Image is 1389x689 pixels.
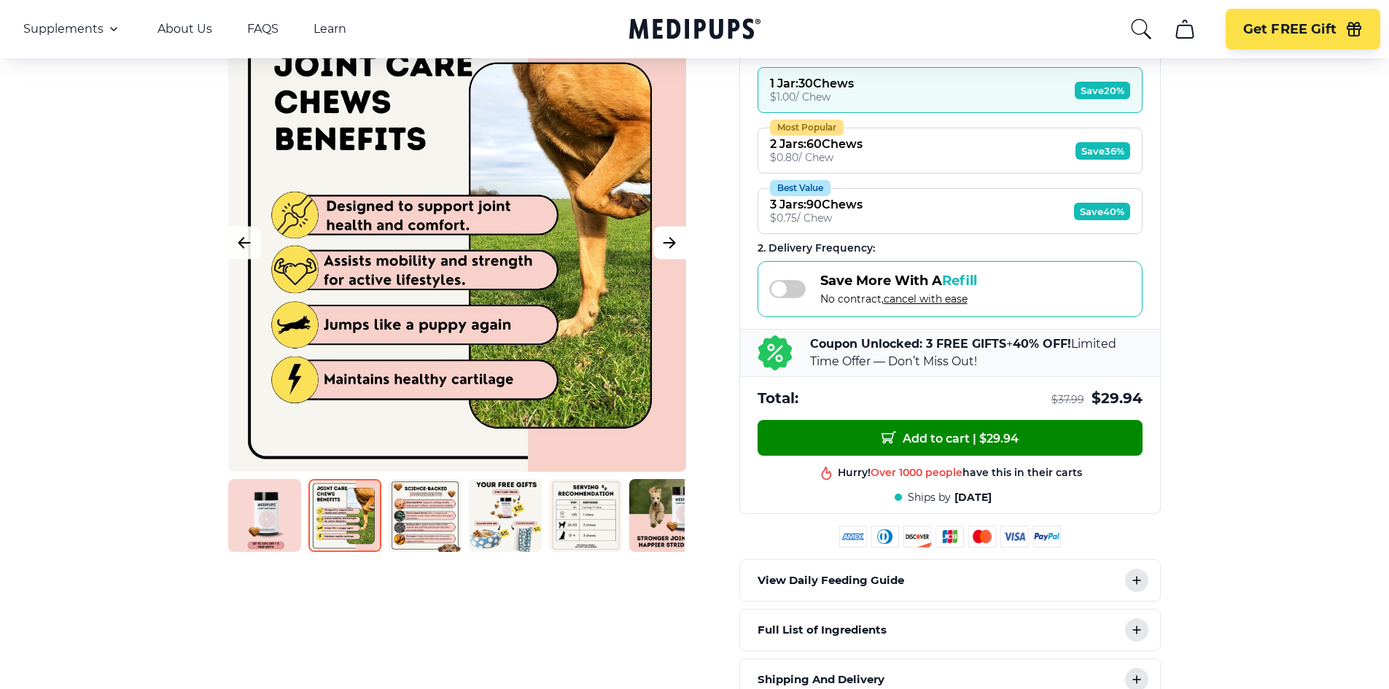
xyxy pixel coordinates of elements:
[1075,142,1130,160] span: Save 36%
[653,226,686,259] button: Next Image
[820,273,977,289] span: Save More With A
[1167,12,1202,47] button: cart
[942,273,977,289] span: Refill
[770,120,844,136] div: Most Popular
[954,491,992,505] span: [DATE]
[810,335,1143,370] p: + Limited Time Offer — Don’t Miss Out!
[228,479,301,552] img: Joint Care Chews | Natural Dog Supplements
[758,188,1143,234] button: Best Value3 Jars:90Chews$0.75/ ChewSave40%
[770,198,863,211] div: 3 Jars : 90 Chews
[1226,9,1380,50] button: Get FREE Gift
[770,90,854,104] div: $ 1.00 / Chew
[758,572,904,589] p: View Daily Feeding Guide
[549,479,622,552] img: Joint Care Chews | Natural Dog Supplements
[770,211,863,225] div: $ 0.75 / Chew
[908,491,951,505] span: Ships by
[758,67,1143,113] button: 1 Jar:30Chews$1.00/ ChewSave20%
[308,479,381,552] img: Joint Care Chews | Natural Dog Supplements
[758,389,798,408] span: Total:
[838,466,1082,480] div: Hurry! have this in their carts
[157,22,212,36] a: About Us
[1129,17,1153,41] button: search
[810,337,1006,351] b: Coupon Unlocked: 3 FREE GIFTS
[389,479,462,552] img: Joint Care Chews | Natural Dog Supplements
[758,621,887,639] p: Full List of Ingredients
[758,241,875,254] span: 2 . Delivery Frequency:
[629,479,702,552] img: Joint Care Chews | Natural Dog Supplements
[758,420,1143,456] button: Add to cart | $29.94
[770,180,830,196] div: Best Value
[884,292,968,305] span: cancel with ease
[314,22,346,36] a: Learn
[228,226,261,259] button: Previous Image
[1013,337,1071,351] b: 40% OFF!
[820,292,977,305] span: No contract,
[247,22,279,36] a: FAQS
[469,479,542,552] img: Joint Care Chews | Natural Dog Supplements
[770,77,854,90] div: 1 Jar : 30 Chews
[758,671,884,688] p: Shipping And Delivery
[770,151,863,164] div: $ 0.80 / Chew
[23,20,122,38] button: Supplements
[1092,389,1143,408] span: $ 29.94
[1243,21,1337,38] span: Get FREE Gift
[23,22,104,36] span: Supplements
[1074,203,1130,220] span: Save 40%
[1051,393,1084,407] span: $ 37.99
[882,430,1019,445] span: Add to cart | $ 29.94
[839,526,1061,548] img: payment methods
[1075,82,1130,99] span: Save 20%
[871,466,962,479] span: Over 1000 people
[770,137,863,151] div: 2 Jars : 60 Chews
[758,128,1143,174] button: Most Popular2 Jars:60Chews$0.80/ ChewSave36%
[629,15,760,45] a: Medipups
